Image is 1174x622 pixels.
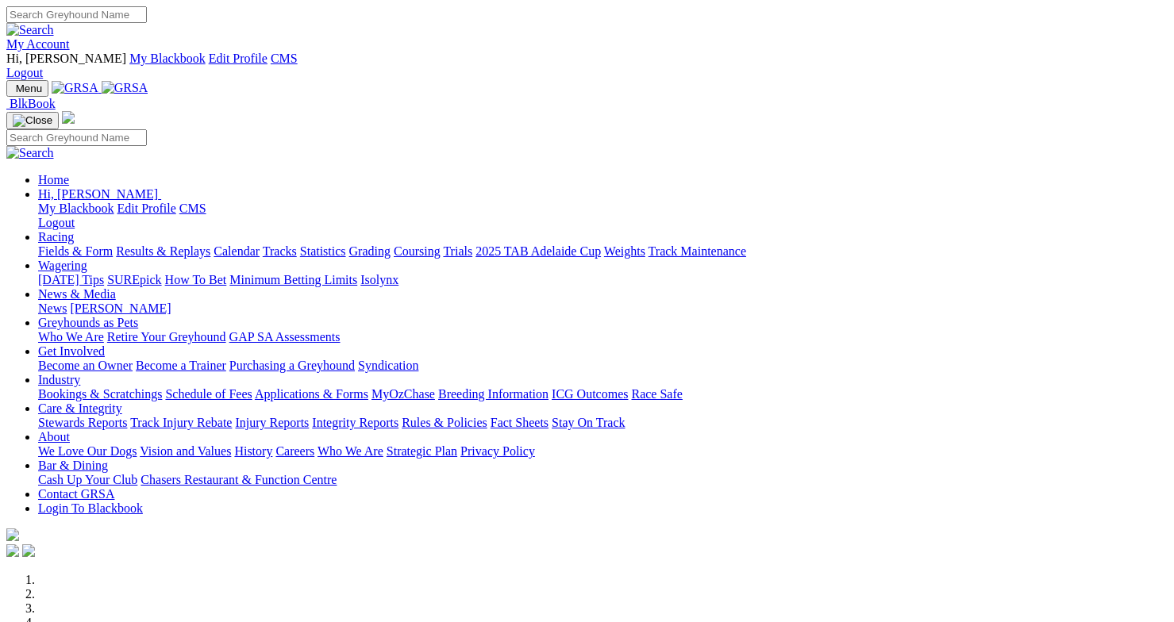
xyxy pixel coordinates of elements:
[6,544,19,557] img: facebook.svg
[360,273,398,286] a: Isolynx
[234,444,272,458] a: History
[6,129,147,146] input: Search
[16,83,42,94] span: Menu
[10,97,56,110] span: BlkBook
[38,487,114,501] a: Contact GRSA
[438,387,549,401] a: Breeding Information
[552,416,625,429] a: Stay On Track
[6,23,54,37] img: Search
[38,273,1168,287] div: Wagering
[300,244,346,258] a: Statistics
[475,244,601,258] a: 2025 TAB Adelaide Cup
[107,330,226,344] a: Retire Your Greyhound
[6,52,126,65] span: Hi, [PERSON_NAME]
[6,52,1168,80] div: My Account
[38,316,138,329] a: Greyhounds as Pets
[62,111,75,124] img: logo-grsa-white.png
[38,459,108,472] a: Bar & Dining
[70,301,171,315] a: [PERSON_NAME]
[255,387,368,401] a: Applications & Forms
[394,244,441,258] a: Coursing
[443,244,472,258] a: Trials
[235,416,309,429] a: Injury Reports
[38,501,143,515] a: Login To Blackbook
[38,373,80,386] a: Industry
[631,387,682,401] a: Race Safe
[129,52,206,65] a: My Blackbook
[38,187,158,201] span: Hi, [PERSON_NAME]
[38,230,74,244] a: Racing
[460,444,535,458] a: Privacy Policy
[38,473,1168,487] div: Bar & Dining
[38,359,133,372] a: Become an Owner
[38,359,1168,373] div: Get Involved
[229,330,341,344] a: GAP SA Assessments
[22,544,35,557] img: twitter.svg
[6,528,19,541] img: logo-grsa-white.png
[38,344,105,358] a: Get Involved
[38,416,1168,430] div: Care & Integrity
[209,52,268,65] a: Edit Profile
[140,473,337,486] a: Chasers Restaurant & Function Centre
[6,6,147,23] input: Search
[38,416,127,429] a: Stewards Reports
[263,244,297,258] a: Tracks
[38,202,114,215] a: My Blackbook
[38,259,87,272] a: Wagering
[38,430,70,443] a: About
[318,444,383,458] a: Who We Are
[312,416,398,429] a: Integrity Reports
[6,97,56,110] a: BlkBook
[38,330,1168,344] div: Greyhounds as Pets
[402,416,487,429] a: Rules & Policies
[38,301,67,315] a: News
[6,66,43,79] a: Logout
[107,273,161,286] a: SUREpick
[371,387,435,401] a: MyOzChase
[38,301,1168,316] div: News & Media
[271,52,298,65] a: CMS
[387,444,457,458] a: Strategic Plan
[491,416,549,429] a: Fact Sheets
[358,359,418,372] a: Syndication
[38,387,1168,401] div: Industry
[6,37,70,51] a: My Account
[552,387,628,401] a: ICG Outcomes
[116,244,210,258] a: Results & Replays
[229,273,357,286] a: Minimum Betting Limits
[214,244,260,258] a: Calendar
[38,330,104,344] a: Who We Are
[38,287,116,301] a: News & Media
[102,81,148,95] img: GRSA
[6,80,48,97] button: Toggle navigation
[38,202,1168,230] div: Hi, [PERSON_NAME]
[6,112,59,129] button: Toggle navigation
[38,216,75,229] a: Logout
[38,473,137,486] a: Cash Up Your Club
[275,444,314,458] a: Careers
[38,401,122,415] a: Care & Integrity
[117,202,176,215] a: Edit Profile
[38,244,1168,259] div: Racing
[38,444,1168,459] div: About
[52,81,98,95] img: GRSA
[136,359,226,372] a: Become a Trainer
[165,387,252,401] a: Schedule of Fees
[649,244,746,258] a: Track Maintenance
[38,444,137,458] a: We Love Our Dogs
[13,114,52,127] img: Close
[229,359,355,372] a: Purchasing a Greyhound
[140,444,231,458] a: Vision and Values
[349,244,391,258] a: Grading
[38,244,113,258] a: Fields & Form
[165,273,227,286] a: How To Bet
[38,173,69,186] a: Home
[38,387,162,401] a: Bookings & Scratchings
[130,416,232,429] a: Track Injury Rebate
[38,187,161,201] a: Hi, [PERSON_NAME]
[38,273,104,286] a: [DATE] Tips
[604,244,645,258] a: Weights
[179,202,206,215] a: CMS
[6,146,54,160] img: Search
